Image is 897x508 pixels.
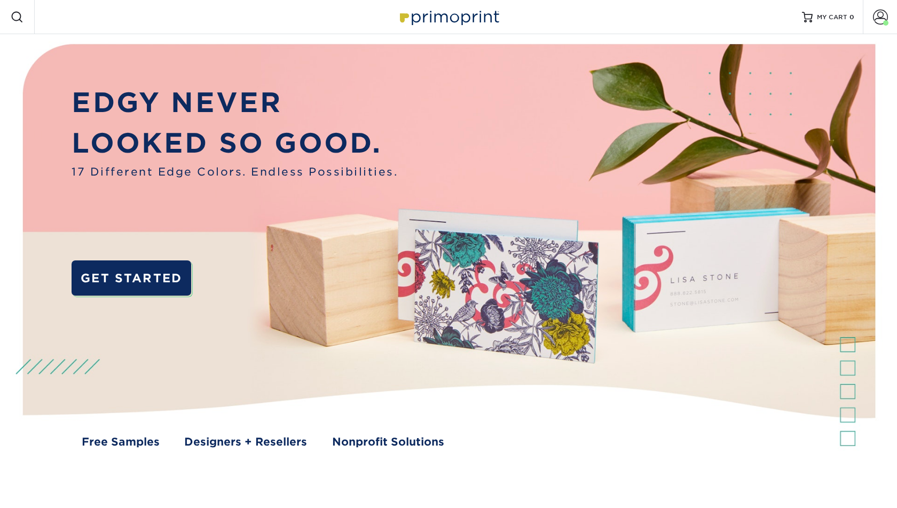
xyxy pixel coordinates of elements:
img: Primoprint [395,5,502,28]
a: Free Samples [82,434,160,450]
p: EDGY NEVER [72,83,398,123]
span: 17 Different Edge Colors. Endless Possibilities. [72,164,398,180]
span: MY CART [817,13,847,22]
a: GET STARTED [72,260,191,296]
p: LOOKED SO GOOD. [72,123,398,164]
span: 0 [849,13,854,21]
a: Nonprofit Solutions [332,434,444,450]
a: Designers + Resellers [184,434,307,450]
